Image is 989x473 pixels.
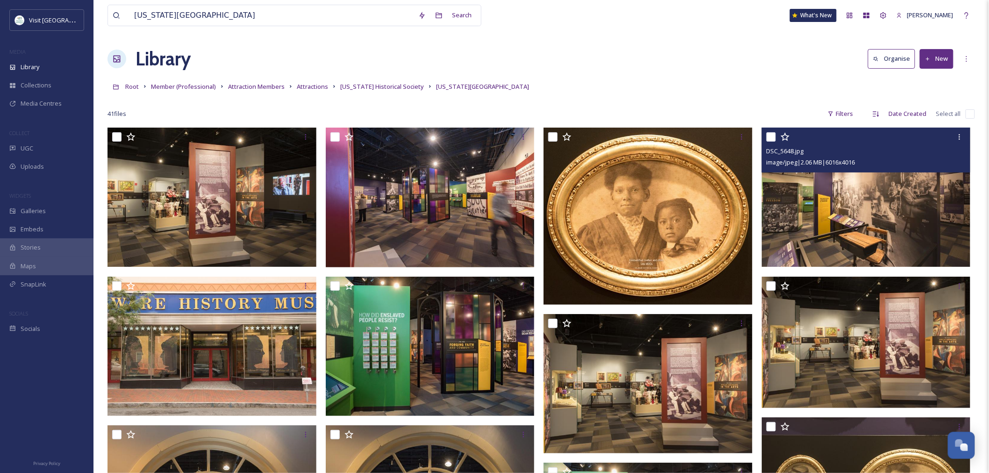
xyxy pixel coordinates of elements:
[33,457,60,468] a: Privacy Policy
[762,128,971,267] img: DSC_5648.jpg
[790,9,837,22] a: What's New
[21,225,43,234] span: Embeds
[436,82,529,91] span: [US_STATE][GEOGRAPHIC_DATA]
[15,15,24,25] img: download%20%281%29.jpeg
[151,81,216,92] a: Member (Professional)
[767,147,804,155] span: DSC_5648.jpg
[129,5,414,26] input: Search your library
[21,99,62,108] span: Media Centres
[21,63,39,72] span: Library
[33,460,60,466] span: Privacy Policy
[29,15,101,24] span: Visit [GEOGRAPHIC_DATA]
[340,81,424,92] a: [US_STATE] Historical Society
[21,144,33,153] span: UGC
[907,11,953,19] span: [PERSON_NAME]
[762,277,971,408] img: DSC_5683.jpg
[920,49,953,68] button: New
[884,105,932,123] div: Date Created
[9,192,31,199] span: WIDGETS
[892,6,958,24] a: [PERSON_NAME]
[107,128,316,267] img: DSC_5681.jpg
[125,81,139,92] a: Root
[21,280,46,289] span: SnapLink
[936,109,961,118] span: Select all
[447,6,476,24] div: Search
[823,105,858,123] div: Filters
[868,49,920,68] a: Organise
[21,243,41,252] span: Stories
[436,81,529,92] a: [US_STATE][GEOGRAPHIC_DATA]
[151,82,216,91] span: Member (Professional)
[9,48,26,55] span: MEDIA
[326,277,535,416] img: DE-History-Museum-Interior.jpg
[107,277,316,416] img: DSC_5440-edit.jpg
[21,162,44,171] span: Uploads
[21,324,40,333] span: Socials
[544,314,752,453] img: DSC_5683-2.jpg
[767,158,855,166] span: image/jpeg | 2.06 MB | 6016 x 4016
[948,432,975,459] button: Open Chat
[136,45,191,73] a: Library
[9,129,29,136] span: COLLECT
[21,207,46,215] span: Galleries
[9,310,28,317] span: SOCIALS
[21,262,36,271] span: Maps
[228,81,285,92] a: Attraction Members
[228,82,285,91] span: Attraction Members
[21,81,51,90] span: Collections
[297,82,328,91] span: Attractions
[544,128,752,305] img: woman+child--portrait.jpg
[340,82,424,91] span: [US_STATE] Historical Society
[297,81,328,92] a: Attractions
[107,109,126,118] span: 41 file s
[125,82,139,91] span: Root
[868,49,915,68] button: Organise
[326,128,535,267] img: DSC_5636.jpg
